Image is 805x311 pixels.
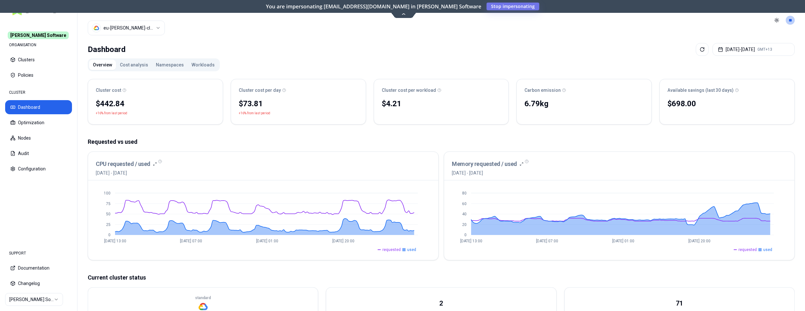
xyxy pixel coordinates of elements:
[667,87,787,93] div: Available savings (last 30 days)
[676,299,683,308] div: 71
[88,43,126,56] div: Dashboard
[332,239,354,243] tspan: [DATE] 20:00
[382,99,501,109] div: $4.21
[152,60,188,70] button: Namespaces
[256,239,278,243] tspan: [DATE] 01:00
[239,99,358,109] div: $73.81
[763,247,772,252] span: used
[89,60,116,70] button: Overview
[536,239,558,243] tspan: [DATE] 07:00
[5,86,72,99] div: CLUSTER
[88,137,795,146] p: Requested vs used
[96,87,215,93] div: Cluster cost
[96,110,127,117] p: +16% from last period
[96,160,150,168] h3: CPU requested / used
[88,273,795,282] p: Current cluster status
[239,87,358,93] div: Cluster cost per day
[5,100,72,114] button: Dashboard
[5,53,72,67] button: Clusters
[239,110,270,117] p: +16% from last period
[757,47,772,52] span: GMT+13
[96,170,157,176] span: [DATE] - [DATE]
[104,191,111,195] tspan: 100
[88,21,165,35] button: Select a value
[5,39,72,51] div: ORGANISATION
[524,87,644,93] div: Carbon emission
[452,160,517,168] h3: Memory requested / used
[688,239,711,243] tspan: [DATE] 20:00
[462,202,467,206] tspan: 60
[8,31,69,39] span: [PERSON_NAME] Software
[407,247,416,252] span: used
[5,261,72,275] button: Documentation
[439,299,443,308] div: 2
[106,202,111,206] tspan: 75
[103,25,156,31] div: eu-rex-cluster
[104,239,126,243] tspan: [DATE] 13:00
[106,212,111,216] tspan: 50
[464,233,467,237] tspan: 0
[738,247,757,252] span: requested
[180,239,202,243] tspan: [DATE] 07:00
[462,191,467,195] tspan: 80
[5,146,72,160] button: Audit
[94,25,99,31] img: gcp
[667,99,787,109] div: $698.00
[5,276,72,290] button: Changelog
[5,162,72,176] button: Configuration
[5,247,72,260] div: SUPPORT
[188,60,219,70] button: Workloads
[452,170,523,176] span: [DATE] - [DATE]
[460,239,482,243] tspan: [DATE] 13:00
[116,60,152,70] button: Cost analysis
[5,116,72,130] button: Optimization
[96,99,215,109] div: $442.84
[462,222,467,227] tspan: 20
[712,43,795,56] button: [DATE]-[DATE]GMT+13
[382,87,501,93] div: Cluster cost per workload
[524,99,644,109] div: 6.79 kg
[108,233,111,237] tspan: 0
[5,131,72,145] button: Nodes
[382,247,401,252] span: requested
[195,295,211,300] p: standard
[612,239,634,243] tspan: [DATE] 01:00
[106,222,111,227] tspan: 25
[462,212,467,216] tspan: 40
[5,68,72,82] button: Policies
